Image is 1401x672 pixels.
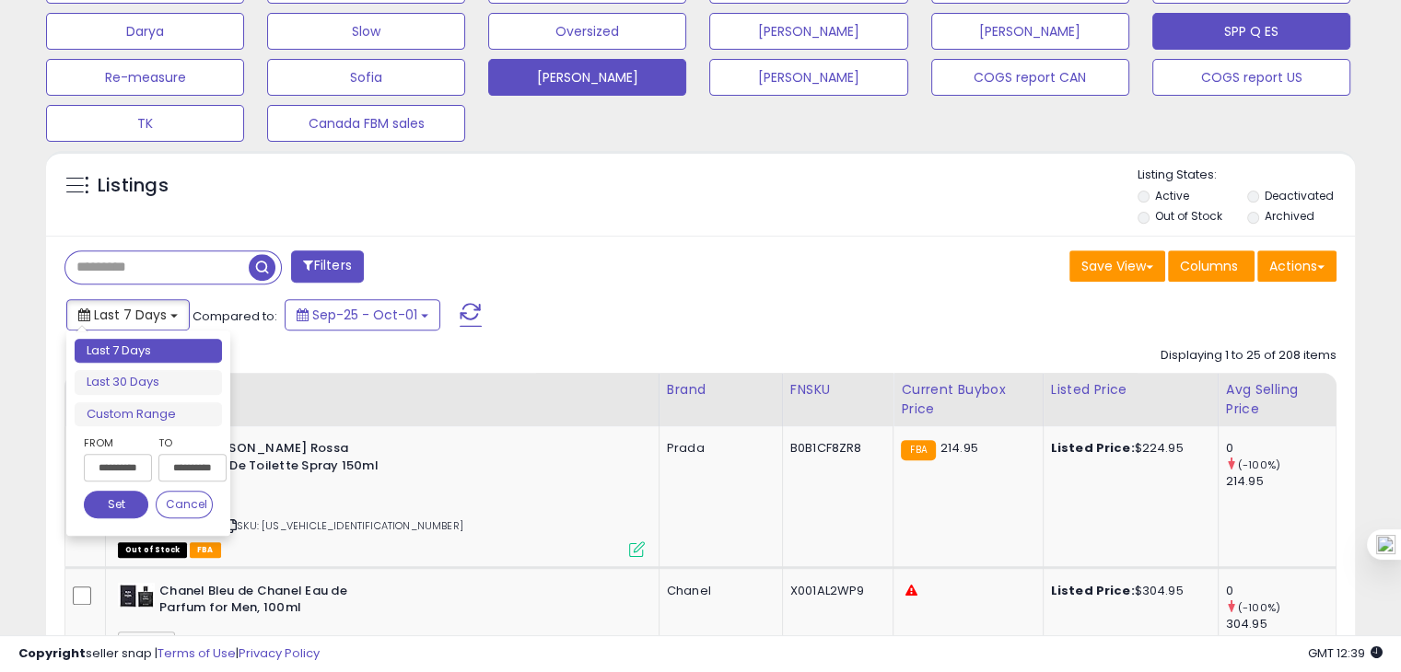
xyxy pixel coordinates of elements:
[118,583,155,608] img: 31b1TcnvwHL._SL40_.jpg
[1238,600,1280,615] small: (-100%)
[1180,257,1238,275] span: Columns
[1051,582,1135,599] b: Listed Price:
[84,491,148,518] button: Set
[790,440,880,457] div: B0B1CF8ZR8
[1264,188,1333,203] label: Deactivated
[1155,188,1189,203] label: Active
[46,13,244,50] button: Darya
[1051,440,1204,457] div: $224.95
[113,380,651,400] div: Title
[285,299,440,330] button: Sep-25 - Oct-01
[1152,13,1350,50] button: SPP Q ES
[1051,583,1204,599] div: $304.95
[1226,583,1336,599] div: 0
[18,645,320,663] div: seller snap | |
[1168,250,1255,282] button: Columns
[1155,208,1222,224] label: Out of Stock
[1257,250,1337,282] button: Actions
[1226,616,1336,632] div: 304.95
[98,173,169,199] h5: Listings
[1264,208,1313,224] label: Archived
[667,583,768,599] div: Chanel
[1138,167,1355,184] p: Listing States:
[931,59,1129,96] button: COGS report CAN
[667,380,775,400] div: Brand
[75,370,222,395] li: Last 30 Days
[1226,440,1336,457] div: 0
[790,583,880,599] div: X001AL2WP9
[94,306,167,324] span: Last 7 Days
[1051,439,1135,457] b: Listed Price:
[193,307,277,325] span: Compared to:
[312,306,417,324] span: Sep-25 - Oct-01
[709,59,907,96] button: [PERSON_NAME]
[1376,535,1395,554] img: one_i.png
[940,439,978,457] span: 214.95
[75,402,222,427] li: Custom Range
[1051,380,1210,400] div: Listed Price
[901,380,1034,419] div: Current Buybox Price
[291,250,363,283] button: Filters
[267,13,465,50] button: Slow
[1152,59,1350,96] button: COGS report US
[159,583,383,621] b: Chanel Bleu de Chanel Eau de Parfum for Men, 100ml
[158,434,213,452] label: To
[1226,380,1328,419] div: Avg Selling Price
[931,13,1129,50] button: [PERSON_NAME]
[901,440,935,460] small: FBA
[239,644,320,662] a: Privacy Policy
[84,434,148,452] label: From
[1226,473,1336,490] div: 214.95
[46,105,244,142] button: TK
[46,59,244,96] button: Re-measure
[156,491,213,518] button: Cancel
[1069,250,1165,282] button: Save View
[118,440,645,555] div: ASIN:
[118,542,187,558] span: All listings that are currently out of stock and unavailable for purchase on Amazon
[1308,644,1383,662] span: 2025-10-9 12:39 GMT
[790,380,886,400] div: FNSKU
[1238,458,1280,472] small: (-100%)
[75,339,222,364] li: Last 7 Days
[190,542,221,558] span: FBA
[267,105,465,142] button: Canada FBM sales
[709,13,907,50] button: [PERSON_NAME]
[1161,347,1337,365] div: Displaying 1 to 25 of 208 items
[667,440,768,457] div: Prada
[488,13,686,50] button: Oversized
[488,59,686,96] button: [PERSON_NAME]
[18,644,86,662] strong: Copyright
[159,440,383,479] b: Prada [PERSON_NAME] Rossa Ocean Eau De Toilette Spray 150ml
[267,59,465,96] button: Sofia
[222,518,463,533] span: | SKU: [US_VEHICLE_IDENTIFICATION_NUMBER]
[158,644,236,662] a: Terms of Use
[66,299,190,330] button: Last 7 Days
